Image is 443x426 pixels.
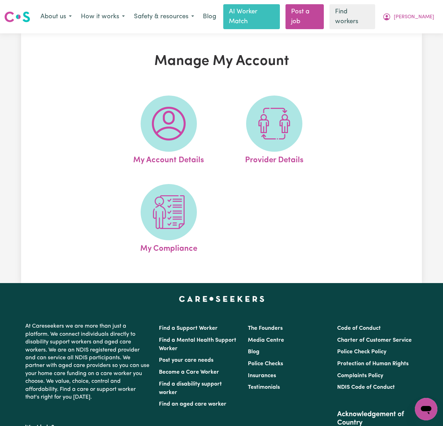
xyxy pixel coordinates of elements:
[129,9,199,24] button: Safety & resources
[159,326,218,331] a: Find a Support Worker
[245,152,303,166] span: Provider Details
[337,349,386,355] a: Police Check Policy
[337,373,383,379] a: Complaints Policy
[159,358,213,363] a: Post your care needs
[118,184,219,255] a: My Compliance
[118,96,219,166] a: My Account Details
[248,361,283,367] a: Police Checks
[159,369,219,375] a: Become a Care Worker
[92,53,351,70] h1: Manage My Account
[329,4,375,29] a: Find workers
[133,152,204,166] span: My Account Details
[378,9,439,24] button: My Account
[337,326,381,331] a: Code of Conduct
[224,96,325,166] a: Provider Details
[394,13,434,21] span: [PERSON_NAME]
[223,4,280,29] a: AI Worker Match
[25,320,150,404] p: At Careseekers we are more than just a platform. We connect individuals directly to disability su...
[337,385,395,390] a: NDIS Code of Conduct
[248,349,259,355] a: Blog
[248,373,276,379] a: Insurances
[140,240,197,255] span: My Compliance
[415,398,437,420] iframe: Button to launch messaging window
[159,401,226,407] a: Find an aged care worker
[36,9,76,24] button: About us
[199,9,220,25] a: Blog
[159,337,236,352] a: Find a Mental Health Support Worker
[337,361,409,367] a: Protection of Human Rights
[248,385,280,390] a: Testimonials
[248,337,284,343] a: Media Centre
[179,296,264,301] a: Careseekers home page
[337,337,412,343] a: Charter of Customer Service
[76,9,129,24] button: How it works
[159,381,222,395] a: Find a disability support worker
[248,326,283,331] a: The Founders
[285,4,324,29] a: Post a job
[4,9,30,25] a: Careseekers logo
[4,11,30,23] img: Careseekers logo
